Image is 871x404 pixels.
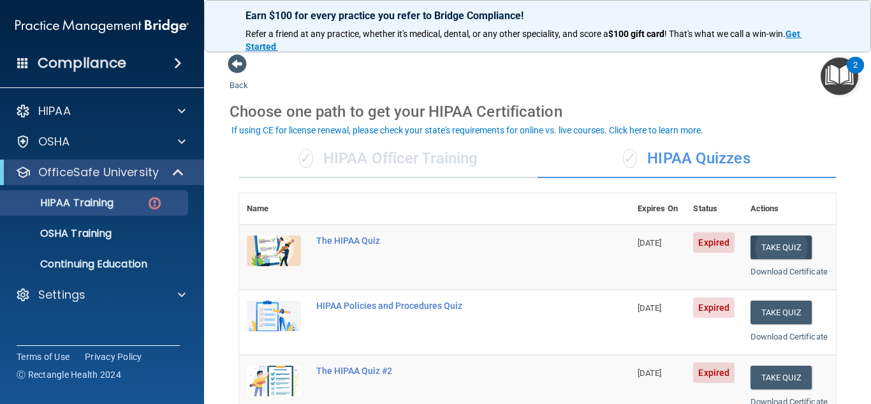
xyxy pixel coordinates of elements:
a: HIPAA [15,103,186,119]
a: Get Started [245,29,802,52]
span: ✓ [299,149,313,168]
p: OSHA [38,134,70,149]
img: PMB logo [15,13,189,39]
span: Expired [693,363,735,383]
p: Settings [38,287,85,303]
div: If using CE for license renewal, please check your state's requirements for online vs. live cours... [231,126,703,135]
img: danger-circle.6113f641.png [147,195,163,211]
th: Status [685,193,742,225]
a: Download Certificate [750,267,828,276]
div: The HIPAA Quiz #2 [316,366,566,376]
div: HIPAA Quizzes [538,140,836,178]
span: Expired [693,232,735,253]
p: HIPAA [38,103,71,119]
div: HIPAA Policies and Procedures Quiz [316,301,566,311]
span: [DATE] [638,238,662,248]
strong: $100 gift card [608,29,664,39]
a: OSHA [15,134,186,149]
a: Terms of Use [17,350,70,363]
button: If using CE for license renewal, please check your state's requirements for online vs. live cours... [230,124,705,137]
a: Privacy Policy [85,350,142,363]
p: HIPAA Training [8,197,113,209]
span: [DATE] [638,368,662,378]
p: Continuing Education [8,258,182,271]
p: OSHA Training [8,227,112,240]
span: Expired [693,297,735,318]
span: Refer a friend at any practice, whether it's medical, dental, or any other speciality, and score a [245,29,608,39]
span: ✓ [623,149,637,168]
th: Expires On [630,193,686,225]
button: Take Quiz [750,301,812,324]
a: OfficeSafe University [15,165,185,180]
span: ! That's what we call a win-win. [664,29,786,39]
p: Earn $100 for every practice you refer to Bridge Compliance! [245,10,830,22]
button: Take Quiz [750,236,812,259]
div: The HIPAA Quiz [316,236,566,246]
a: Back [230,65,248,90]
p: OfficeSafe University [38,165,159,180]
th: Actions [743,193,836,225]
h4: Compliance [38,54,126,72]
a: Download Certificate [750,332,828,341]
span: Ⓒ Rectangle Health 2024 [17,368,121,381]
button: Open Resource Center, 2 new notifications [821,57,858,95]
a: Settings [15,287,186,303]
div: 2 [853,65,858,82]
div: HIPAA Officer Training [239,140,538,178]
span: [DATE] [638,303,662,313]
button: Take Quiz [750,366,812,389]
div: Choose one path to get your HIPAA Certification [230,93,845,130]
th: Name [239,193,309,225]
